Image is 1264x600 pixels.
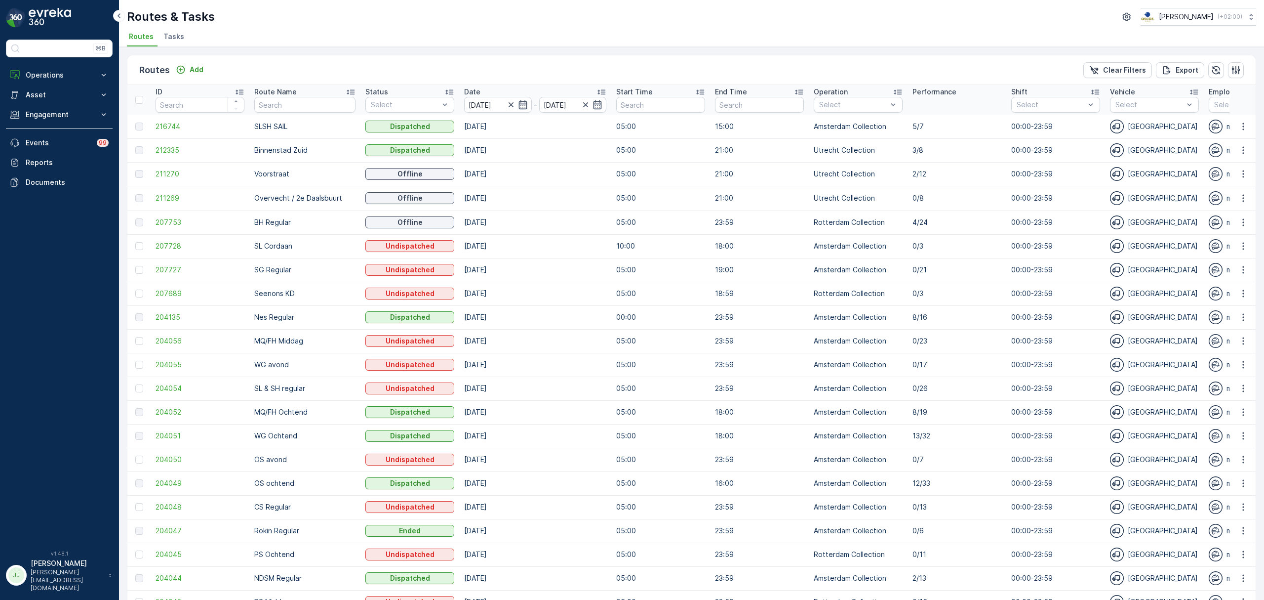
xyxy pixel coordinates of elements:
p: Offline [397,217,423,227]
a: 207728 [156,241,244,251]
td: 0/26 [908,377,1006,400]
button: JJ[PERSON_NAME][PERSON_NAME][EMAIL_ADDRESS][DOMAIN_NAME] [6,558,113,592]
p: Dispatched [390,407,430,417]
td: 00:00-23:59 [1006,400,1105,424]
td: SG Regular [249,258,360,282]
td: [DATE] [459,519,611,543]
td: 00:00-23:59 [1006,258,1105,282]
td: 05:00 [611,353,710,377]
p: Offline [397,193,423,203]
a: Reports [6,153,113,172]
td: Amsterdam Collection [809,234,908,258]
a: Documents [6,172,113,192]
button: [PERSON_NAME](+02:00) [1141,8,1256,26]
td: 0/21 [908,258,1006,282]
td: Utrecht Collection [809,186,908,211]
p: Dispatched [390,145,430,155]
td: 0/11 [908,543,1006,566]
button: Asset [6,85,113,105]
img: svg%3e [1110,500,1124,514]
p: [PERSON_NAME] [31,558,104,568]
img: svg%3e [1209,143,1223,157]
div: Toggle Row Selected [135,456,143,464]
td: 00:00-23:59 [1006,424,1105,448]
p: Routes & Tasks [127,9,215,25]
td: OS avond [249,448,360,471]
img: svg%3e [1110,476,1124,490]
p: Undispatched [386,241,434,251]
td: Rotterdam Collection [809,543,908,566]
td: 00:00-23:59 [1006,186,1105,211]
td: 10:00 [611,234,710,258]
img: svg%3e [1209,191,1223,205]
td: [DATE] [459,448,611,471]
td: Amsterdam Collection [809,448,908,471]
td: 0/23 [908,329,1006,353]
td: [DATE] [459,424,611,448]
span: 204044 [156,573,244,583]
td: [DATE] [459,258,611,282]
a: 204052 [156,407,244,417]
a: 204056 [156,336,244,346]
span: 204055 [156,360,244,370]
div: JJ [8,567,24,583]
img: svg%3e [1209,382,1223,395]
p: Performance [912,87,956,97]
td: 18:59 [710,282,809,305]
img: svg%3e [1110,143,1124,157]
td: 05:00 [611,566,710,590]
input: Search [715,97,804,113]
td: Amsterdam Collection [809,353,908,377]
p: Dispatched [390,312,430,322]
span: 204135 [156,312,244,322]
img: svg%3e [1209,500,1223,514]
td: 2/12 [908,162,1006,186]
td: Utrecht Collection [809,162,908,186]
td: NDSM Regular [249,566,360,590]
img: svg%3e [1110,287,1124,300]
td: Amsterdam Collection [809,495,908,519]
td: 3/8 [908,138,1006,162]
td: 16:00 [710,471,809,495]
td: WG avond [249,353,360,377]
td: SLSH SAIL [249,115,360,138]
td: 05:00 [611,448,710,471]
img: svg%3e [1209,120,1223,133]
p: ID [156,87,162,97]
td: Amsterdam Collection [809,305,908,329]
a: Events99 [6,133,113,153]
td: Overvecht / 2e Daalsbuurt [249,186,360,211]
img: svg%3e [1110,548,1124,561]
td: 0/6 [908,519,1006,543]
td: 05:00 [611,162,710,186]
div: Toggle Row Selected [135,242,143,250]
img: svg%3e [1110,191,1124,205]
td: [DATE] [459,377,611,400]
td: 00:00-23:59 [1006,162,1105,186]
td: [DATE] [459,162,611,186]
p: Start Time [616,87,653,97]
td: 0/13 [908,495,1006,519]
td: 05:00 [611,258,710,282]
td: 00:00 [611,305,710,329]
td: 18:00 [710,424,809,448]
p: Dispatched [390,122,430,131]
span: 204054 [156,384,244,393]
img: svg%3e [1110,215,1124,229]
a: 207727 [156,265,244,275]
td: 12/33 [908,471,1006,495]
span: 204047 [156,526,244,536]
td: 05:00 [611,400,710,424]
p: Dispatched [390,431,430,441]
img: svg%3e [1209,167,1223,181]
img: svg%3e [1209,571,1223,585]
div: Toggle Row Selected [135,337,143,345]
td: 0/7 [908,448,1006,471]
td: 05:00 [611,543,710,566]
img: svg%3e [1110,405,1124,419]
td: CS Regular [249,495,360,519]
a: 204049 [156,478,244,488]
td: [DATE] [459,400,611,424]
img: svg%3e [1209,405,1223,419]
